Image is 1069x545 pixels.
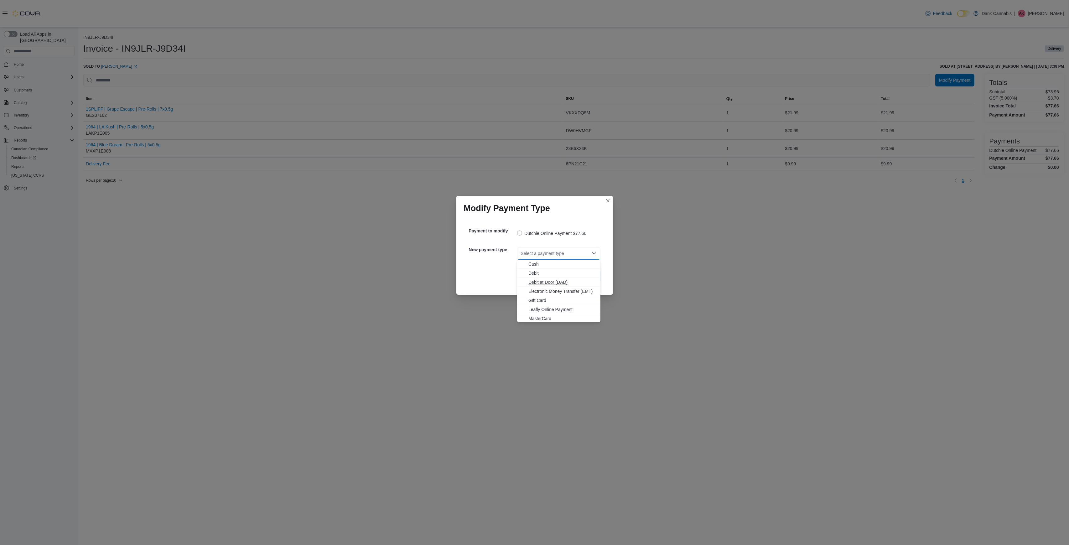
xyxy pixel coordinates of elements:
span: Electronic Money Transfer (EMT) [528,288,597,294]
button: Electronic Money Transfer (EMT) [517,287,600,296]
h5: New payment type [469,243,516,256]
button: GIft Card [517,296,600,305]
button: Debit at Door (DAD) [517,278,600,287]
button: MasterCard [517,314,600,323]
button: Leafly Online Payment [517,305,600,314]
span: Cash [528,261,597,267]
span: Debit [528,270,597,276]
button: Cash [517,260,600,269]
span: GIft Card [528,297,597,304]
button: Close list of options [592,251,597,256]
span: MasterCard [528,315,597,322]
h1: Modify Payment Type [464,203,550,213]
span: Debit at Door (DAD) [528,279,597,285]
span: Leafly Online Payment [528,306,597,313]
button: Closes this modal window [604,197,612,205]
h5: Payment to modify [469,225,516,237]
div: Choose from the following options [517,260,600,350]
button: Debit [517,269,600,278]
label: Dutchie Online Payment $77.66 [517,230,587,237]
